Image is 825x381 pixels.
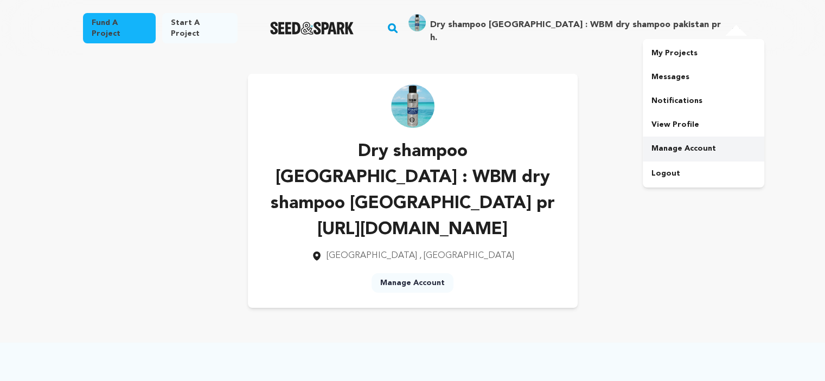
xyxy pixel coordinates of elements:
a: Logout [643,162,764,185]
a: Dry shampoo pakistan : WBM dry shampoo pakistan pr h.'s Profile [406,12,742,44]
a: Seed&Spark Homepage [270,22,354,35]
img: 3a47f25b71eb5bd1.png [408,14,425,31]
a: Start a project [162,13,238,43]
a: Notifications [643,89,764,113]
div: Dry shampoo pakistan : WBM dry shampoo pakistan pr h.'s Profile [408,14,725,44]
img: https://seedandspark-static.s3.us-east-2.amazonaws.com/images/User/002/286/998/medium/3a47f25b71e... [391,85,434,128]
a: Fund a project [83,13,156,43]
span: [GEOGRAPHIC_DATA] [327,251,417,260]
span: Dry shampoo [GEOGRAPHIC_DATA] : WBM dry shampoo pakistan pr h. [430,21,721,42]
span: , [GEOGRAPHIC_DATA] [419,251,514,260]
a: View Profile [643,113,764,137]
a: Manage Account [643,137,764,160]
img: Seed&Spark Logo Dark Mode [270,22,354,35]
a: Messages [643,65,764,89]
a: My Projects [643,41,764,65]
p: Dry shampoo [GEOGRAPHIC_DATA] : WBM dry shampoo [GEOGRAPHIC_DATA] pr [URL][DOMAIN_NAME] [265,139,560,243]
a: Manage Account [372,273,453,293]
